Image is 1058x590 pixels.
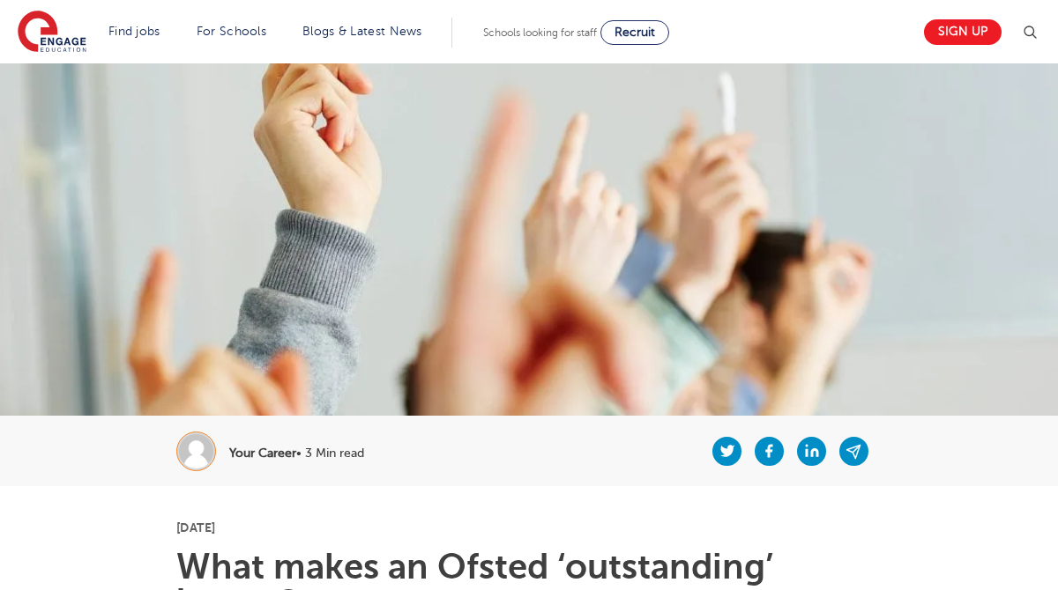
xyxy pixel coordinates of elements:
[229,446,296,460] b: Your Career
[600,20,669,45] a: Recruit
[924,19,1002,45] a: Sign up
[615,26,655,39] span: Recruit
[229,447,364,460] p: • 3 Min read
[483,26,597,39] span: Schools looking for staff
[176,521,893,534] p: [DATE]
[302,25,422,38] a: Blogs & Latest News
[197,25,266,38] a: For Schools
[108,25,160,38] a: Find jobs
[18,11,86,55] img: Engage Education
